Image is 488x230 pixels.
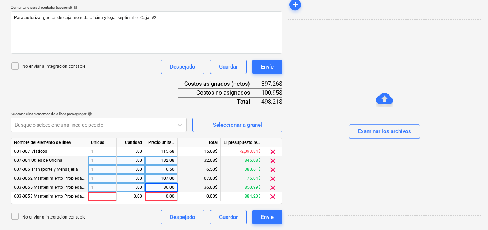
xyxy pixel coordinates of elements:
span: 603-0052 Mantenimiento Propiedades - Morro Negrito [14,176,133,181]
div: Cantidad [117,138,145,147]
div: Precio unitario [145,138,178,147]
div: 6.50 [148,165,175,174]
div: 132.08$ [178,156,221,165]
span: help [86,112,92,116]
span: Para autorizar gastos de caja menuda oficina y legal septiembre Caja #2 [14,15,157,20]
div: Envíe [261,62,274,71]
div: 1 [88,183,117,192]
span: add [291,0,299,9]
span: clear [269,147,277,156]
span: clear [269,156,277,165]
div: 850.99$ [221,183,264,192]
div: 0.00$ [178,192,221,201]
div: 100.95$ [261,88,282,97]
button: Despejado [161,60,204,74]
div: 498.21$ [261,97,282,106]
span: 607-006 Transporte y Mensajeria [14,167,78,172]
p: No enviar a integración contable [22,64,85,70]
div: 1 [88,156,117,165]
span: 601-007 Viaticos [14,149,47,154]
div: 846.08$ [221,156,264,165]
div: Seleccionar a granel [213,120,262,130]
button: Envíe [252,60,282,74]
div: 1 [88,165,117,174]
div: Guardar [219,62,238,71]
div: 115.68$ [178,147,221,156]
iframe: Chat Widget [452,196,488,230]
span: clear [269,192,277,201]
div: Examinar los archivos [358,127,411,136]
div: Comentario para el contador (opcional) [11,5,282,10]
button: Envíe [252,210,282,224]
div: Nombre del elemento de línea [11,138,88,147]
div: Despejado [170,212,195,222]
div: El presupuesto revisado que queda [221,138,264,147]
div: 76.04$ [221,174,264,183]
div: 380.61$ [221,165,264,174]
div: 1.00 [120,183,142,192]
div: 1.00 [120,165,142,174]
div: 6.50$ [178,165,221,174]
div: 36.00 [148,183,175,192]
div: 107.00 [148,174,175,183]
span: 607-004 Útiles de Oficina [14,158,62,163]
button: Guardar [210,60,247,74]
div: 1.00 [120,156,142,165]
div: Seleccione los elementos de la línea para agregar [11,112,187,116]
span: 603-0055 Mantenimiento Propiedades - San Lorenzo [14,185,166,190]
div: Costos asignados (netos) [178,80,261,88]
div: 1.00 [120,174,142,183]
button: Examinar los archivos [349,125,420,139]
div: Guardar [219,212,238,222]
button: Seleccionar a granel [192,118,282,132]
span: clear [269,174,277,183]
span: 603-0053 Mantenimiento Propiedades - Ballena [14,194,106,199]
button: Guardar [210,210,247,224]
div: 1 [88,174,117,183]
div: -2,093.84$ [221,147,264,156]
div: 132.08 [148,156,175,165]
div: Total [178,138,221,147]
div: Widget de chat [452,196,488,230]
span: clear [269,183,277,192]
div: Examinar los archivos [288,19,481,215]
div: Despejado [170,62,195,71]
span: clear [269,165,277,174]
div: 0.00 [148,192,175,201]
div: 0.00 [120,192,142,201]
div: 107.00$ [178,174,221,183]
div: 36.00$ [178,183,221,192]
div: Unidad [88,138,117,147]
div: 115.68 [148,147,175,156]
div: 884.20$ [221,192,264,201]
div: 1 [88,147,117,156]
div: 397.26$ [261,80,282,88]
button: Despejado [161,210,204,224]
p: No enviar a integración contable [22,214,85,220]
div: Envíe [261,212,274,222]
div: Costos no asignados [178,88,261,97]
div: 1.00 [120,147,142,156]
div: Total [178,97,261,106]
span: help [72,5,78,10]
